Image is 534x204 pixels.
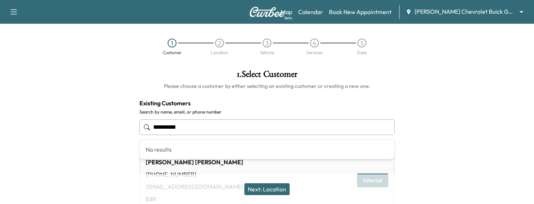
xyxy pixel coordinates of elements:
[263,39,271,47] div: 3
[244,183,290,195] button: Next: Location
[249,7,285,17] img: Curbee Logo
[146,158,243,167] div: [PERSON_NAME] [PERSON_NAME]
[357,50,367,55] div: Date
[329,7,392,16] a: Book New Appointment
[168,39,177,47] div: 1
[163,50,182,55] div: Customer
[357,174,388,187] button: Selected
[306,50,323,55] div: Services
[260,50,274,55] div: Vehicle
[146,170,243,179] div: [PHONE_NUMBER]
[211,50,228,55] div: Location
[139,99,395,108] h4: Existing Customers
[357,39,366,47] div: 5
[139,82,395,90] h6: Please choose a customer by either selecting an existing customer or creating a new one.
[139,109,395,115] label: Search by name, email, or phone number
[139,70,395,82] h1: 1 . Select Customer
[215,39,224,47] div: 2
[310,39,319,47] div: 4
[298,7,323,16] a: Calendar
[284,15,292,21] div: Beta
[281,7,292,16] a: MapBeta
[415,7,516,16] span: [PERSON_NAME] Chevrolet Buick GMC
[140,140,394,159] div: No results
